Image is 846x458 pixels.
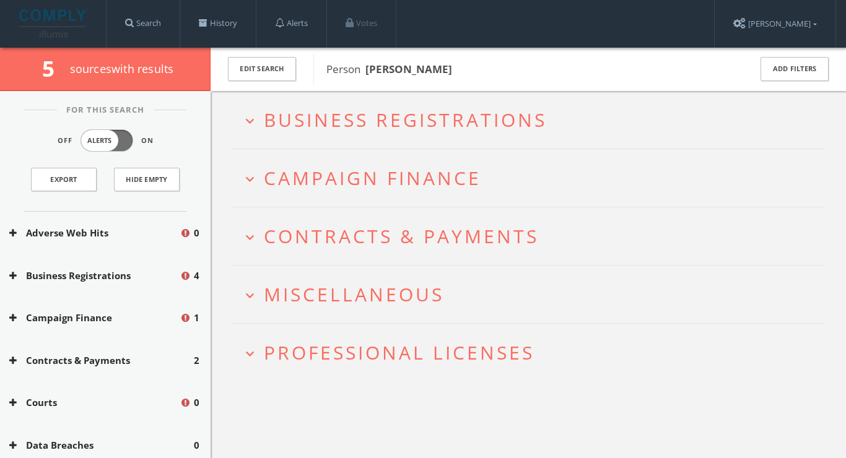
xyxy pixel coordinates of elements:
i: expand_more [242,287,258,304]
button: expand_moreCampaign Finance [242,168,824,188]
span: On [141,136,154,146]
button: Add Filters [761,57,829,81]
button: Adverse Web Hits [9,226,180,240]
span: Business Registrations [264,107,547,132]
button: Data Breaches [9,438,194,452]
button: expand_moreContracts & Payments [242,226,824,246]
span: 0 [194,438,199,452]
span: Contracts & Payments [264,223,539,249]
span: 4 [194,269,199,283]
img: illumis [19,9,89,38]
button: Business Registrations [9,269,180,283]
button: Edit Search [228,57,296,81]
button: Campaign Finance [9,311,180,325]
span: 5 [42,54,65,83]
span: 1 [194,311,199,325]
i: expand_more [242,229,258,246]
span: For This Search [57,104,154,116]
b: [PERSON_NAME] [365,62,452,76]
span: Person [326,62,452,76]
button: expand_moreProfessional Licenses [242,342,824,363]
span: 0 [194,395,199,410]
span: source s with results [70,61,174,76]
button: Hide Empty [114,168,180,191]
button: Contracts & Payments [9,353,194,368]
span: Off [58,136,72,146]
button: expand_moreBusiness Registrations [242,110,824,130]
a: Export [31,168,97,191]
span: Campaign Finance [264,165,481,191]
i: expand_more [242,345,258,362]
button: Courts [9,395,180,410]
i: expand_more [242,113,258,129]
i: expand_more [242,171,258,188]
button: expand_moreMiscellaneous [242,284,824,305]
span: Miscellaneous [264,282,444,307]
span: Professional Licenses [264,340,534,365]
span: 2 [194,353,199,368]
span: 0 [194,226,199,240]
